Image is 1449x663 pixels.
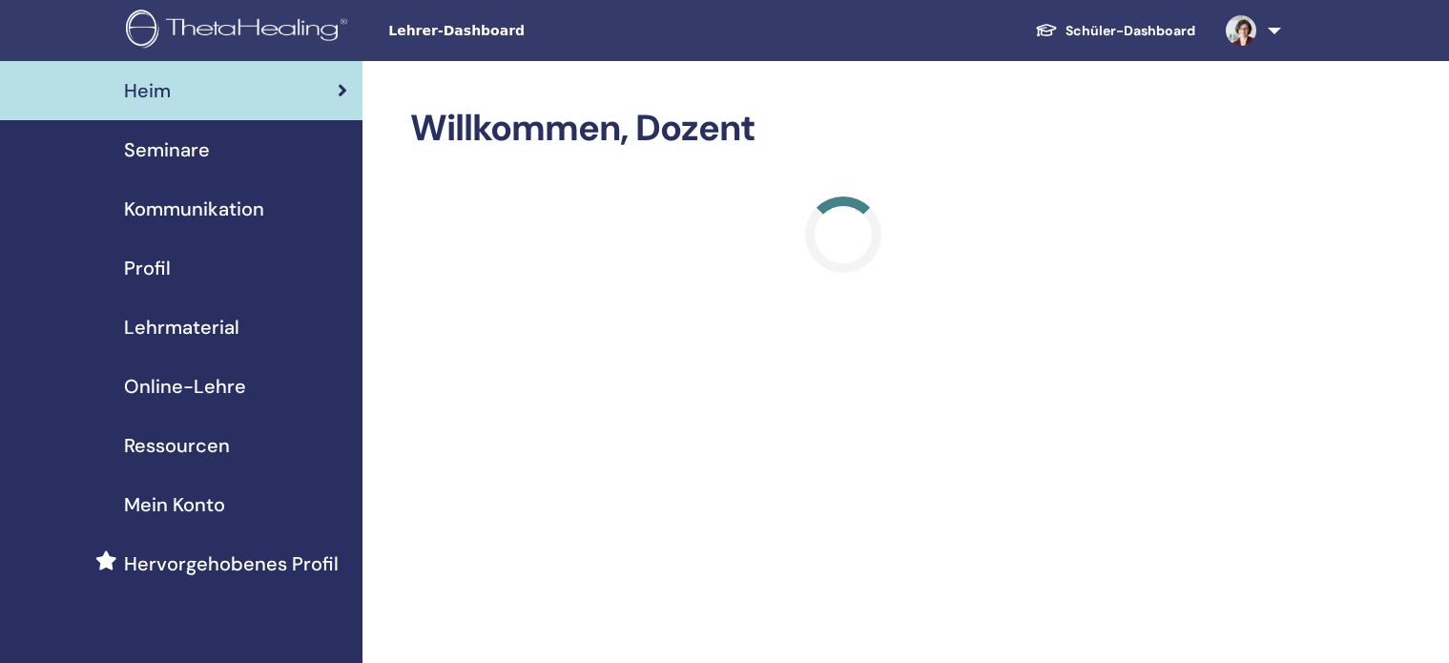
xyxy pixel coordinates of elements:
img: logo.png [126,10,354,52]
span: Heim [124,76,171,105]
span: Kommunikation [124,195,264,223]
h2: Willkommen, Dozent [410,107,1277,151]
span: Lehrer-Dashboard [388,21,674,41]
span: Profil [124,254,171,282]
span: Hervorgehobenes Profil [124,549,339,578]
img: graduation-cap-white.svg [1035,22,1058,38]
a: Schüler-Dashboard [1020,13,1211,49]
span: Ressourcen [124,431,230,460]
span: Mein Konto [124,490,225,519]
span: Seminare [124,135,210,164]
img: default.jpg [1226,15,1256,46]
span: Online-Lehre [124,372,246,401]
span: Lehrmaterial [124,313,239,342]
